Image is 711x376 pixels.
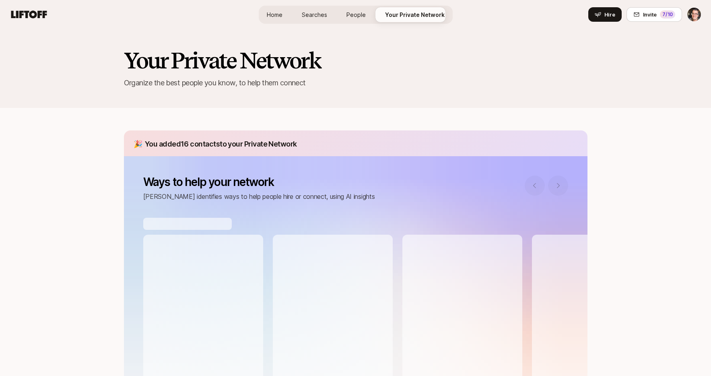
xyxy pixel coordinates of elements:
[588,7,622,22] button: Hire
[340,7,372,22] a: People
[143,191,375,202] p: [PERSON_NAME] identifies ways to help people hire or connect, using AI insights
[267,10,282,19] span: Home
[379,7,451,22] a: Your Private Network
[124,77,587,89] p: Organize the best people you know, to help them connect
[385,10,445,19] span: Your Private Network
[260,7,289,22] a: Home
[687,7,701,22] button: Eric Smith
[346,10,366,19] span: People
[643,10,657,19] span: Invite
[627,7,682,22] button: Invite7/10
[124,48,587,72] h2: Your Private Network
[134,138,581,150] p: 🎉 You added 16 contacts to your Private Network
[302,10,327,19] span: Searches
[687,8,701,21] img: Eric Smith
[143,176,375,188] p: Ways to help your network
[660,10,675,19] div: 7 /10
[295,7,334,22] a: Searches
[604,10,615,19] span: Hire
